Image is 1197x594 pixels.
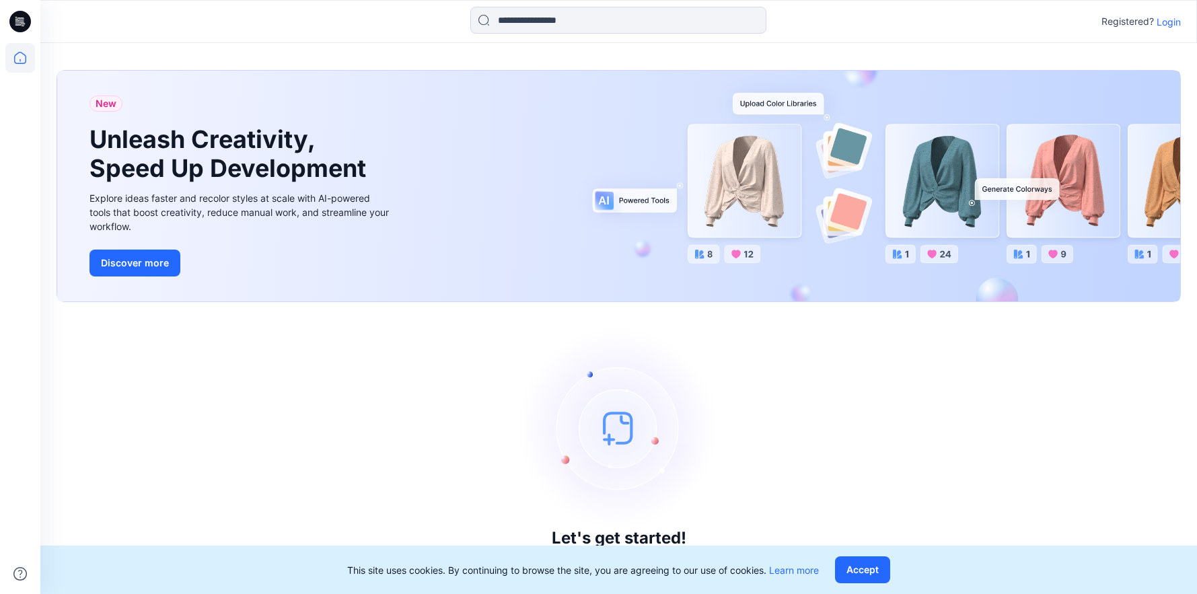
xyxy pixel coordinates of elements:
img: empty-state-image.svg [518,327,720,529]
button: Discover more [89,250,180,276]
a: Discover more [89,250,392,276]
p: Registered? [1101,13,1154,30]
button: Accept [835,556,890,583]
h3: Let's get started! [552,529,686,548]
p: This site uses cookies. By continuing to browse the site, you are agreeing to our use of cookies. [347,563,819,577]
p: Login [1157,15,1181,29]
a: Learn more [769,564,819,576]
div: Explore ideas faster and recolor styles at scale with AI-powered tools that boost creativity, red... [89,191,392,233]
h1: Unleash Creativity, Speed Up Development [89,125,372,183]
span: New [96,96,116,112]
